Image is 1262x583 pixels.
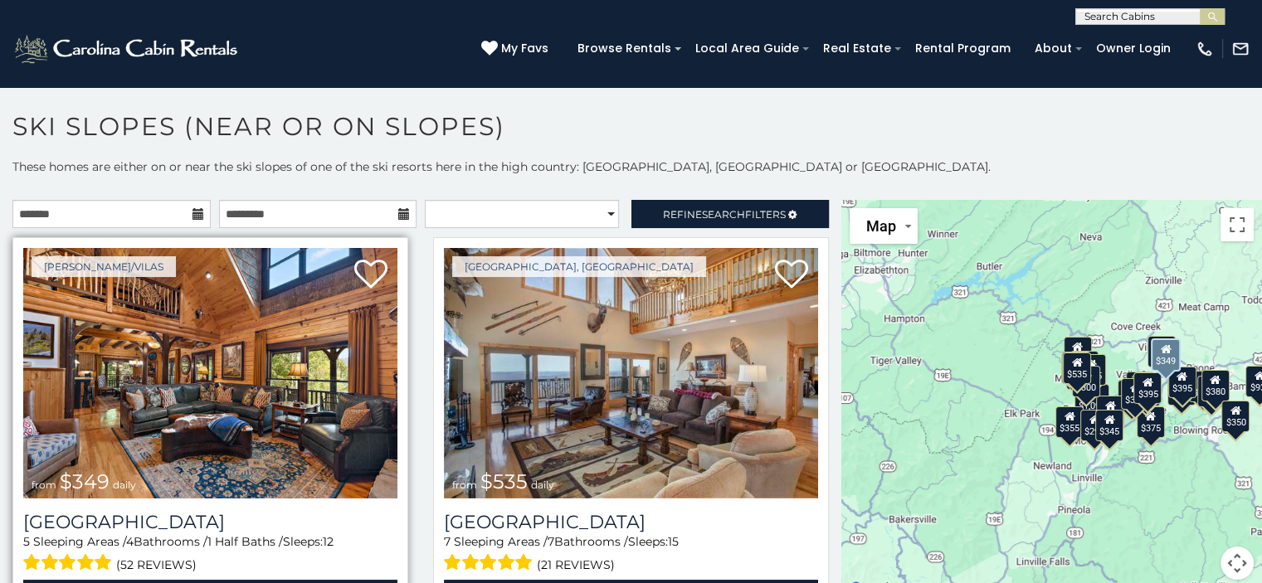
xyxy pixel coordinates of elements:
a: Local Area Guide [687,36,807,61]
div: $230 [1070,351,1099,382]
span: 7 [444,534,451,549]
a: [GEOGRAPHIC_DATA] [23,511,397,533]
a: Add to favorites [354,258,387,293]
img: mail-regular-white.png [1231,40,1250,58]
a: About [1026,36,1080,61]
div: $345 [1095,410,1123,441]
span: Refine Filters [663,208,786,221]
span: (52 reviews) [116,554,197,576]
a: Rental Program [907,36,1019,61]
a: Diamond Creek Lodge from $349 daily [23,248,397,498]
div: $565 [1147,336,1176,367]
span: from [452,479,477,491]
div: Sleeping Areas / Bathrooms / Sleeps: [444,533,818,576]
span: daily [531,479,554,491]
span: 7 [548,534,554,549]
span: daily [113,479,136,491]
div: $535 [1062,352,1090,384]
div: $375 [1095,396,1123,427]
span: 1 Half Baths / [207,534,283,549]
img: Southern Star Lodge [444,248,818,498]
a: Browse Rentals [569,36,680,61]
span: $535 [480,469,528,493]
img: phone-regular-white.png [1196,40,1214,58]
span: $349 [60,469,110,493]
div: $395 [1133,372,1162,404]
span: from [32,479,56,491]
div: $350 [1221,401,1250,432]
a: Real Estate [815,36,899,61]
div: $325 [1063,337,1091,368]
a: [GEOGRAPHIC_DATA], [GEOGRAPHIC_DATA] [452,256,706,277]
a: My Favs [481,40,553,58]
div: $375 [1136,406,1164,438]
div: $300 [1061,352,1089,383]
div: Sleeping Areas / Bathrooms / Sleeps: [23,533,397,576]
div: $290 [1079,410,1108,441]
div: $300 [1072,366,1100,397]
div: $355 [1055,406,1084,438]
img: White-1-2.png [12,32,242,66]
img: Diamond Creek Lodge [23,248,397,498]
div: $400 [1126,372,1154,403]
a: [GEOGRAPHIC_DATA] [444,511,818,533]
span: (21 reviews) [537,554,615,576]
div: $395 [1060,352,1089,384]
span: Search [702,208,745,221]
span: 4 [126,534,134,549]
span: My Favs [501,40,548,57]
a: [PERSON_NAME]/Vilas [32,256,176,277]
button: Toggle fullscreen view [1221,208,1254,241]
div: $395 [1167,367,1196,398]
h3: Southern Star Lodge [444,511,818,533]
div: $380 [1201,370,1229,401]
a: RefineSearchFilters [631,200,830,228]
div: $349 [1151,338,1181,372]
a: Southern Star Lodge from $535 daily [444,248,818,498]
div: $695 [1196,376,1225,407]
span: Map [866,217,896,235]
button: Change map style [850,208,918,244]
div: $480 [1167,374,1196,406]
span: 15 [668,534,679,549]
span: 5 [23,534,30,549]
div: $1,095 [1074,384,1109,415]
button: Map camera controls [1221,547,1254,580]
h3: Diamond Creek Lodge [23,511,397,533]
a: Owner Login [1088,36,1179,61]
div: $325 [1120,378,1148,410]
div: $435 [1077,354,1105,386]
span: 12 [323,534,334,549]
a: Add to favorites [775,258,808,293]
